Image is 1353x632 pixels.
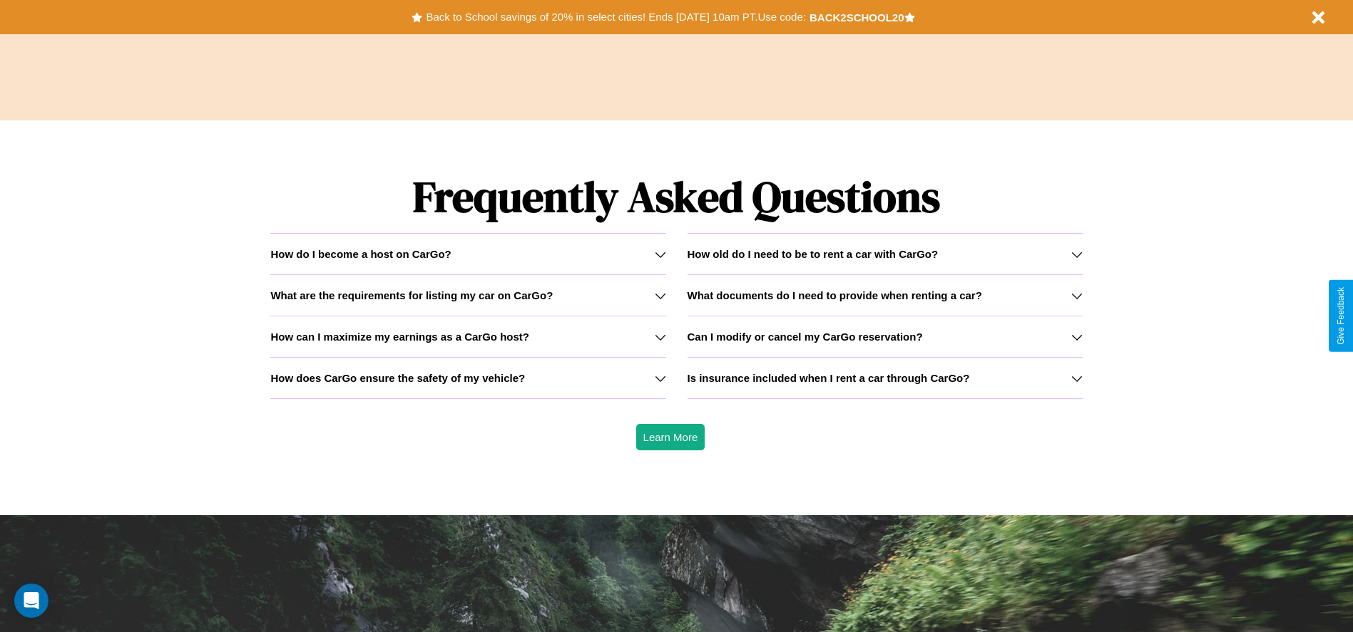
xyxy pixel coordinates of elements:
[422,7,809,27] button: Back to School savings of 20% in select cities! Ends [DATE] 10am PT.Use code:
[1336,287,1346,345] div: Give Feedback
[270,372,525,384] h3: How does CarGo ensure the safety of my vehicle?
[270,248,451,260] h3: How do I become a host on CarGo?
[270,160,1082,233] h1: Frequently Asked Questions
[688,248,939,260] h3: How old do I need to be to rent a car with CarGo?
[270,289,553,301] h3: What are the requirements for listing my car on CarGo?
[688,289,982,301] h3: What documents do I need to provide when renting a car?
[688,372,970,384] h3: Is insurance included when I rent a car through CarGo?
[270,331,529,343] h3: How can I maximize my earnings as a CarGo host?
[688,331,923,343] h3: Can I modify or cancel my CarGo reservation?
[810,11,904,24] b: BACK2SCHOOL20
[14,584,48,618] div: Open Intercom Messenger
[636,424,705,450] button: Learn More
